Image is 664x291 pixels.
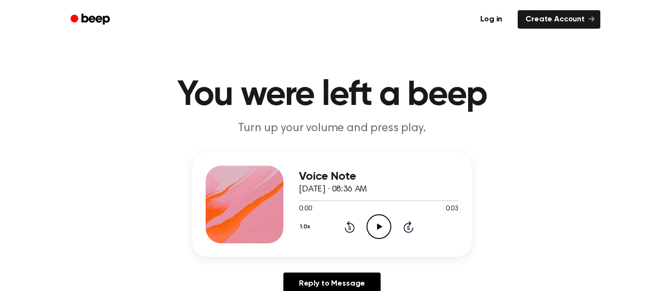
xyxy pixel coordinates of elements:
span: [DATE] · 08:36 AM [299,185,367,194]
p: Turn up your volume and press play. [145,120,519,137]
span: 0:03 [446,204,458,214]
span: 0:00 [299,204,312,214]
a: Beep [64,10,119,29]
a: Create Account [518,10,600,29]
h3: Voice Note [299,170,458,183]
button: 1.0x [299,219,314,235]
a: Log in [471,8,512,31]
h1: You were left a beep [83,78,581,113]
